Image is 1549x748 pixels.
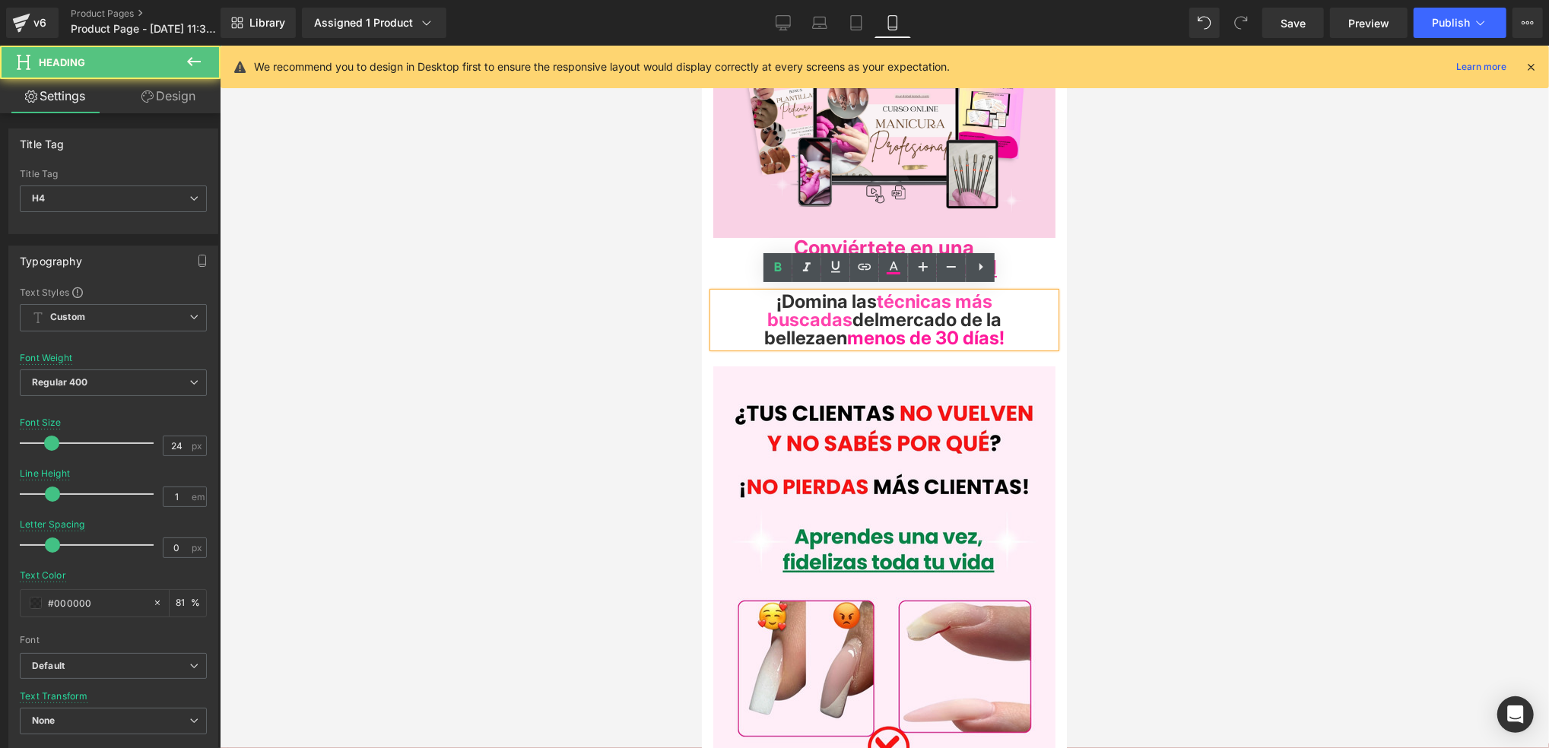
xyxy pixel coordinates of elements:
div: Font Weight [20,353,72,363]
div: % [170,590,206,616]
button: Publish [1414,8,1506,38]
a: Mobile [874,8,911,38]
b: H4 [32,192,45,204]
b: Regular 400 [32,376,88,388]
div: Line Height [20,468,70,479]
div: Letter Spacing [20,519,85,530]
span: técnicas más buscadas [65,245,290,285]
button: More [1512,8,1543,38]
b: Custom [50,311,85,324]
div: Title Tag [20,129,65,151]
p: We recommend you to design in Desktop first to ensure the responsive layout would display correct... [254,59,950,75]
span: ! [297,281,303,303]
div: Font Size [20,417,62,428]
a: Product Pages [71,8,246,20]
span: Save [1281,15,1306,31]
a: Desktop [765,8,801,38]
strong: Manicurista Profesional [70,210,295,233]
a: Tablet [838,8,874,38]
span: del [151,263,177,285]
div: Title Tag [20,169,207,179]
i: Default [32,660,65,673]
span: en [124,281,145,303]
div: Assigned 1 Product [314,15,434,30]
input: Color [48,594,145,611]
span: em [192,492,205,502]
span: Publish [1432,17,1470,29]
div: Text Transform [20,691,88,702]
a: Learn more [1450,58,1512,76]
button: Redo [1226,8,1256,38]
div: v6 [30,13,49,33]
div: Font [20,635,207,645]
span: menos de 30 días [145,281,297,303]
span: px [192,543,205,553]
a: Design [113,79,224,113]
span: Product Page - [DATE] 11:38:37 [71,23,217,35]
span: Library [249,16,285,30]
div: Text Styles [20,286,207,298]
span: ¡Domina las [75,245,175,267]
span: Preview [1348,15,1389,31]
a: New Library [221,8,296,38]
a: v6 [6,8,59,38]
div: Text Color [20,570,66,581]
a: Laptop [801,8,838,38]
span: px [192,441,205,451]
button: Undo [1189,8,1220,38]
b: None [32,715,56,726]
div: Typography [20,246,82,268]
a: Preview [1330,8,1408,38]
strong: Conviértete en una [93,190,273,214]
span: Heading [39,56,85,68]
span: mercado de la belleza [62,263,300,303]
div: Open Intercom Messenger [1497,696,1534,733]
